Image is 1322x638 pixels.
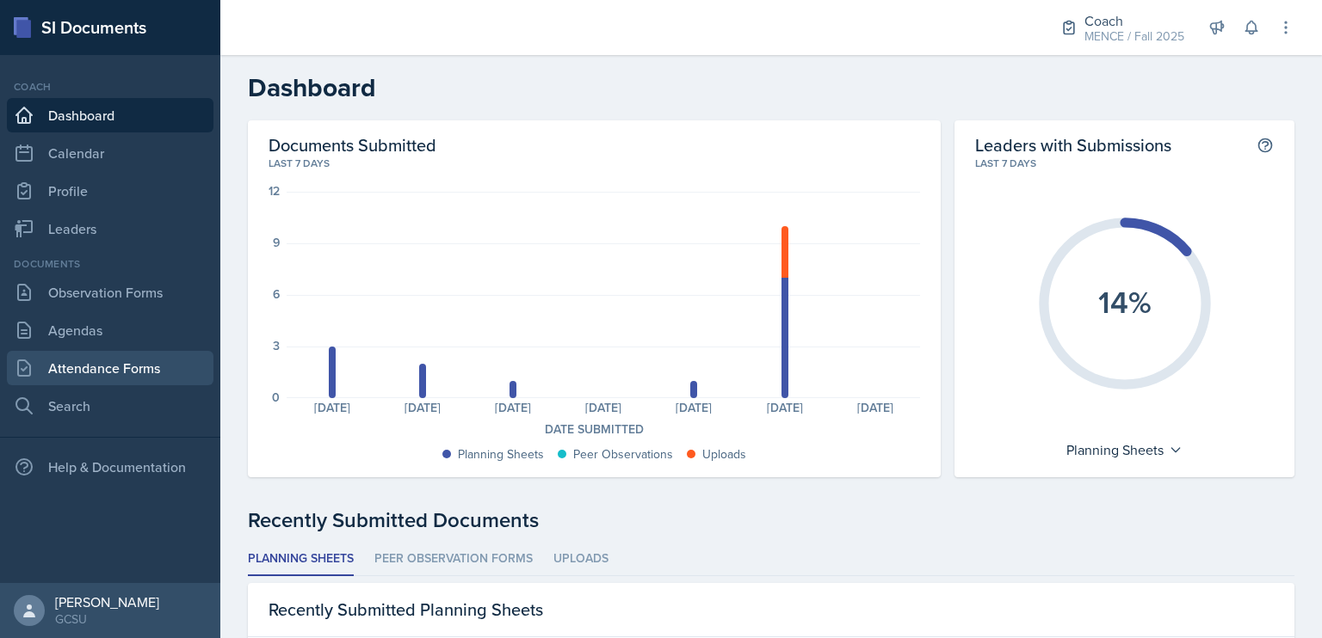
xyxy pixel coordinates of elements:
a: Calendar [7,136,213,170]
a: Attendance Forms [7,351,213,385]
div: MENCE / Fall 2025 [1084,28,1184,46]
div: [DATE] [649,402,739,414]
li: Peer Observation Forms [374,543,533,576]
div: [DATE] [377,402,467,414]
div: [DATE] [739,402,830,414]
div: Recently Submitted Documents [248,505,1294,536]
h2: Documents Submitted [269,134,920,156]
div: 3 [273,340,280,352]
li: Uploads [553,543,608,576]
text: 14% [1098,279,1152,324]
div: [DATE] [559,402,649,414]
a: Search [7,389,213,423]
a: Dashboard [7,98,213,132]
a: Leaders [7,212,213,246]
div: Recently Submitted Planning Sheets [248,583,1294,637]
div: GCSU [55,610,159,628]
div: Documents [7,256,213,272]
div: Peer Observations [573,445,673,463]
h2: Dashboard [248,72,1294,103]
div: [DATE] [467,402,558,414]
li: Planning Sheets [248,543,354,576]
div: [DATE] [287,402,377,414]
div: Uploads [702,445,746,463]
div: [DATE] [830,402,920,414]
div: Coach [1084,10,1184,31]
div: Last 7 days [269,156,920,171]
div: Planning Sheets [458,445,544,463]
a: Observation Forms [7,275,213,310]
div: Coach [7,79,213,95]
h2: Leaders with Submissions [975,134,1171,156]
div: 0 [272,391,280,403]
div: 6 [273,288,280,300]
div: Last 7 days [975,156,1274,171]
div: 12 [269,185,280,197]
div: Planning Sheets [1058,436,1191,463]
div: Help & Documentation [7,450,213,484]
div: [PERSON_NAME] [55,593,159,610]
div: Date Submitted [269,420,920,439]
a: Profile [7,174,213,208]
div: 9 [273,236,280,248]
a: Agendas [7,313,213,347]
